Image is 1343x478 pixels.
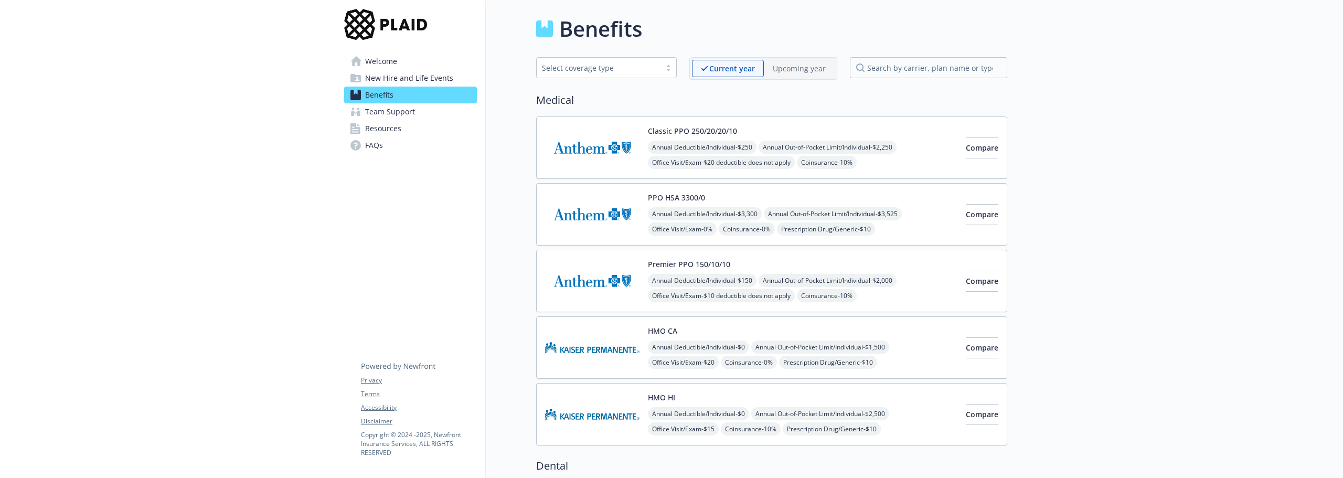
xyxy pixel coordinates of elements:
[850,57,1007,78] input: search by carrier, plan name or type
[344,120,477,137] a: Resources
[777,222,875,236] span: Prescription Drug/Generic - $10
[361,403,476,412] a: Accessibility
[545,392,639,437] img: Kaiser Permanente of Hawaii carrier logo
[542,62,655,73] div: Select coverage type
[545,325,639,370] img: Kaiser Permanente Insurance Company carrier logo
[648,274,756,287] span: Annual Deductible/Individual - $150
[648,259,730,270] button: Premier PPO 150/10/10
[797,289,857,302] span: Coinsurance - 10%
[966,343,998,353] span: Compare
[365,87,393,103] span: Benefits
[773,63,826,74] p: Upcoming year
[361,430,476,457] p: Copyright © 2024 - 2025 , Newfront Insurance Services, ALL RIGHTS RESERVED
[648,289,795,302] span: Office Visit/Exam - $10 deductible does not apply
[719,222,775,236] span: Coinsurance - 0%
[365,120,401,137] span: Resources
[648,422,719,435] span: Office Visit/Exam - $15
[648,392,675,403] button: HMO HI
[536,458,1007,474] h2: Dental
[559,13,642,45] h1: Benefits
[648,341,749,354] span: Annual Deductible/Individual - $0
[344,103,477,120] a: Team Support
[365,53,397,70] span: Welcome
[545,259,639,303] img: Anthem Blue Cross carrier logo
[648,125,737,136] button: Classic PPO 250/20/20/10
[721,422,781,435] span: Coinsurance - 10%
[536,92,1007,108] h2: Medical
[648,192,705,203] button: PPO HSA 3300/0
[344,70,477,87] a: New Hire and Life Events
[365,137,383,154] span: FAQs
[361,417,476,426] a: Disclaimer
[797,156,857,169] span: Coinsurance - 10%
[966,276,998,286] span: Compare
[361,376,476,385] a: Privacy
[966,137,998,158] button: Compare
[648,407,749,420] span: Annual Deductible/Individual - $0
[361,389,476,399] a: Terms
[966,409,998,419] span: Compare
[751,341,889,354] span: Annual Out-of-Pocket Limit/Individual - $1,500
[966,204,998,225] button: Compare
[365,70,453,87] span: New Hire and Life Events
[344,137,477,154] a: FAQs
[648,325,677,336] button: HMO CA
[966,143,998,153] span: Compare
[759,274,897,287] span: Annual Out-of-Pocket Limit/Individual - $2,000
[648,156,795,169] span: Office Visit/Exam - $20 deductible does not apply
[779,356,877,369] span: Prescription Drug/Generic - $10
[966,337,998,358] button: Compare
[344,53,477,70] a: Welcome
[648,207,762,220] span: Annual Deductible/Individual - $3,300
[709,63,755,74] p: Current year
[545,125,639,170] img: Anthem Blue Cross carrier logo
[966,209,998,219] span: Compare
[966,404,998,425] button: Compare
[751,407,889,420] span: Annual Out-of-Pocket Limit/Individual - $2,500
[648,141,756,154] span: Annual Deductible/Individual - $250
[721,356,777,369] span: Coinsurance - 0%
[648,222,717,236] span: Office Visit/Exam - 0%
[365,103,415,120] span: Team Support
[759,141,897,154] span: Annual Out-of-Pocket Limit/Individual - $2,250
[966,271,998,292] button: Compare
[648,356,719,369] span: Office Visit/Exam - $20
[545,192,639,237] img: Anthem Blue Cross carrier logo
[764,207,902,220] span: Annual Out-of-Pocket Limit/Individual - $3,525
[783,422,881,435] span: Prescription Drug/Generic - $10
[344,87,477,103] a: Benefits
